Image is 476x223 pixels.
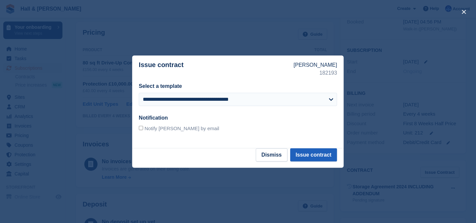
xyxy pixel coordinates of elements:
label: Notification [139,115,168,121]
p: [PERSON_NAME] [294,61,337,69]
button: close [459,7,469,17]
label: Select a template [139,83,182,89]
p: Issue contract [139,61,294,77]
button: Issue contract [290,148,337,162]
input: Notify [PERSON_NAME] by email [139,126,143,130]
p: 182193 [294,69,337,77]
span: Notify [PERSON_NAME] by email [144,126,219,131]
button: Dismiss [256,148,287,162]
